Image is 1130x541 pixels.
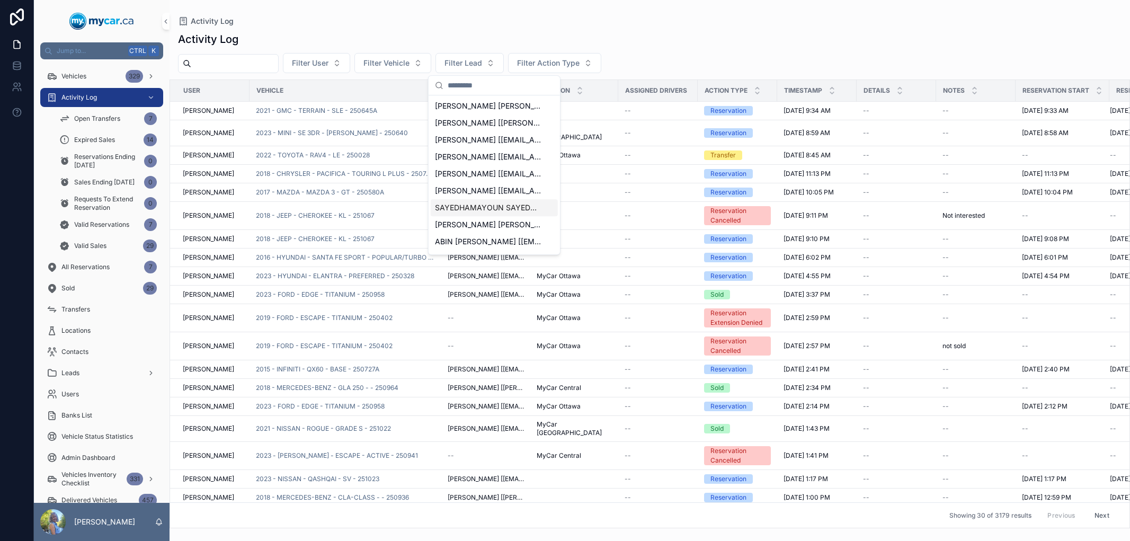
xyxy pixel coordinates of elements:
[448,272,524,280] span: [PERSON_NAME] [[EMAIL_ADDRESS][DOMAIN_NAME]]
[942,188,1009,197] a: --
[942,314,949,322] span: --
[625,211,691,220] a: --
[863,290,930,299] a: --
[863,107,869,115] span: --
[256,188,435,197] a: 2017 - MAZDA - MAZDA 3 - GT - 250580A
[784,170,831,178] span: [DATE] 11:13 PM
[53,194,163,213] a: Requests To Extend Reservation0
[183,314,243,322] a: [PERSON_NAME]
[942,253,1009,262] a: --
[784,107,850,115] a: [DATE] 9:34 AM
[942,314,1009,322] a: --
[625,342,691,350] a: --
[537,290,581,299] span: MyCar Ottawa
[40,321,163,340] a: Locations
[1022,129,1069,137] span: [DATE] 8:58 AM
[704,253,771,262] a: Reservation
[256,151,370,159] span: 2022 - TOYOTA - RAV4 - LE - 250028
[942,272,949,280] span: --
[784,211,828,220] span: [DATE] 9:11 PM
[178,16,234,26] a: Activity Log
[74,242,106,250] span: Valid Sales
[183,314,234,322] span: [PERSON_NAME]
[183,272,234,280] span: [PERSON_NAME]
[1022,107,1103,115] a: [DATE] 9:33 AM
[863,253,869,262] span: --
[256,272,414,280] span: 2023 - HYUNDAI - ELANTRA - PREFERRED - 250328
[784,342,850,350] a: [DATE] 2:57 PM
[704,106,771,116] a: Reservation
[144,176,157,189] div: 0
[942,235,1009,243] a: --
[625,290,631,299] span: --
[34,59,170,503] div: scrollable content
[144,134,157,146] div: 14
[784,235,850,243] a: [DATE] 9:10 PM
[354,53,431,73] button: Select Button
[53,215,163,234] a: Valid Reservations7
[625,107,691,115] a: --
[183,151,243,159] a: [PERSON_NAME]
[704,150,771,160] a: Transfer
[1022,272,1070,280] span: [DATE] 4:54 PM
[625,342,631,350] span: --
[183,188,243,197] a: [PERSON_NAME]
[863,188,930,197] a: --
[183,365,243,374] a: [PERSON_NAME]
[942,107,949,115] span: --
[256,235,435,243] a: 2018 - JEEP - CHEROKEE - KL - 251067
[183,290,234,299] span: [PERSON_NAME]
[1022,235,1103,243] a: [DATE] 9:08 PM
[537,290,612,299] a: MyCar Ottawa
[448,314,524,322] a: --
[784,290,850,299] a: [DATE] 3:37 PM
[625,272,691,280] a: --
[74,195,140,212] span: Requests To Extend Reservation
[183,107,234,115] span: [PERSON_NAME]
[183,235,234,243] span: [PERSON_NAME]
[863,253,930,262] a: --
[625,314,691,322] a: --
[625,290,691,299] a: --
[625,107,631,115] span: --
[1022,253,1068,262] span: [DATE] 6:01 PM
[53,152,163,171] a: Reservations Ending [DATE]0
[1022,211,1103,220] a: --
[1022,129,1103,137] a: [DATE] 8:58 AM
[710,234,746,244] div: Reservation
[435,118,541,128] span: [PERSON_NAME] [[PERSON_NAME][EMAIL_ADDRESS][DOMAIN_NAME]]
[448,342,524,350] a: --
[256,170,435,178] a: 2018 - CHRYSLER - PACIFICA - TOURING L PLUS - 250745A
[429,95,560,254] div: Suggestions
[710,106,746,116] div: Reservation
[704,169,771,179] a: Reservation
[1022,290,1028,299] span: --
[942,235,949,243] span: --
[537,342,581,350] span: MyCar Ottawa
[784,290,830,299] span: [DATE] 3:37 PM
[183,342,243,350] a: [PERSON_NAME]
[256,290,435,299] a: 2023 - FORD - EDGE - TITANIUM - 250958
[61,263,110,271] span: All Reservations
[784,151,831,159] span: [DATE] 8:45 AM
[448,253,524,262] a: [PERSON_NAME] [[EMAIL_ADDRESS][DOMAIN_NAME]]
[183,188,234,197] span: [PERSON_NAME]
[704,206,771,225] a: Reservation Cancelled
[863,170,869,178] span: --
[144,197,157,210] div: 0
[942,211,985,220] span: Not interested
[1110,290,1116,299] span: --
[784,253,850,262] a: [DATE] 6:02 PM
[256,290,385,299] span: 2023 - FORD - EDGE - TITANIUM - 250958
[942,151,949,159] span: --
[74,114,120,123] span: Open Transfers
[40,42,163,59] button: Jump to...CtrlK
[863,151,930,159] a: --
[537,272,581,280] span: MyCar Ottawa
[256,253,435,262] span: 2016 - HYUNDAI - SANTA FE SPORT - POPULAR/TURBO BASE/TURBO LEATHER - 250929
[183,129,234,137] span: [PERSON_NAME]
[144,155,157,167] div: 0
[256,107,377,115] span: 2021 - GMC - TERRAIN - SLE - 250645A
[625,188,691,197] a: --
